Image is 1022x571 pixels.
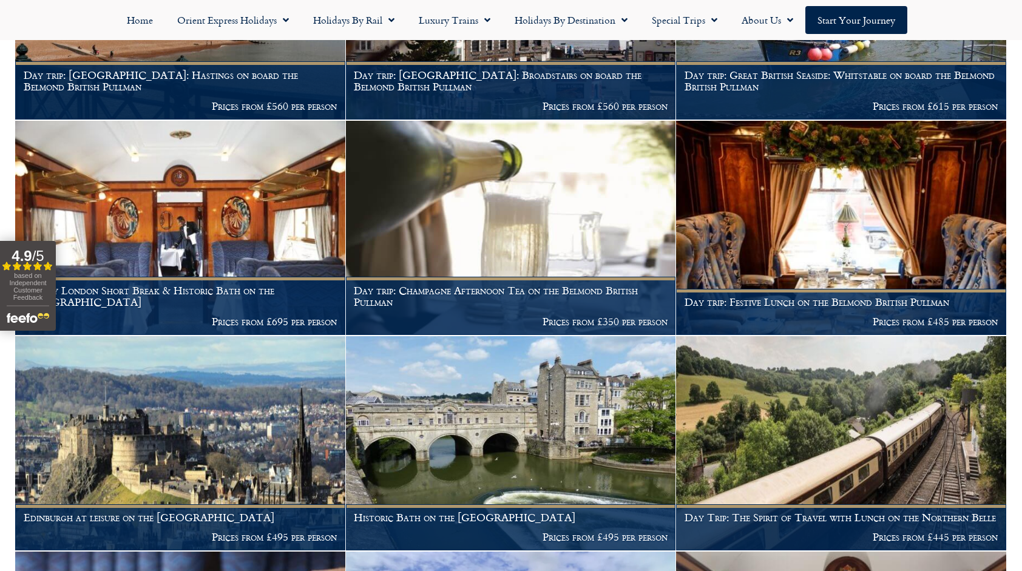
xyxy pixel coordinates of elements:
[115,6,165,34] a: Home
[15,336,346,551] a: Edinburgh at leisure on the [GEOGRAPHIC_DATA] Prices from £495 per person
[676,336,1007,551] a: Day Trip: The Spirit of Travel with Lunch on the Northern Belle Prices from £445 per person
[805,6,907,34] a: Start your Journey
[685,69,998,93] h1: Day trip: Great British Seaside: Whitstable on board the Belmond British Pullman
[685,296,998,308] h1: Day trip: Festive Lunch on the Belmond British Pullman
[685,316,998,328] p: Prices from £485 per person
[24,512,337,524] h1: Edinburgh at leisure on the [GEOGRAPHIC_DATA]
[354,512,668,524] h1: Historic Bath on the [GEOGRAPHIC_DATA]
[24,285,337,308] h1: Luxury London Short Break & Historic Bath on the [GEOGRAPHIC_DATA]
[346,121,677,336] a: Day trip: Champagne Afternoon Tea on the Belmond British Pullman Prices from £350 per person
[354,316,668,328] p: Prices from £350 per person
[685,100,998,112] p: Prices from £615 per person
[640,6,729,34] a: Special Trips
[6,6,1016,34] nav: Menu
[24,316,337,328] p: Prices from £695 per person
[354,285,668,308] h1: Day trip: Champagne Afternoon Tea on the Belmond British Pullman
[24,100,337,112] p: Prices from £560 per person
[301,6,407,34] a: Holidays by Rail
[24,69,337,93] h1: Day trip: [GEOGRAPHIC_DATA]: Hastings on board the Belmond British Pullman
[354,531,668,543] p: Prices from £495 per person
[676,121,1007,336] a: Day trip: Festive Lunch on the Belmond British Pullman Prices from £485 per person
[24,531,337,543] p: Prices from £495 per person
[165,6,301,34] a: Orient Express Holidays
[354,69,668,93] h1: Day trip: [GEOGRAPHIC_DATA]: Broadstairs on board the Belmond British Pullman
[685,531,998,543] p: Prices from £445 per person
[354,100,668,112] p: Prices from £560 per person
[407,6,503,34] a: Luxury Trains
[346,336,677,551] a: Historic Bath on the [GEOGRAPHIC_DATA] Prices from £495 per person
[15,121,346,336] a: Luxury London Short Break & Historic Bath on the [GEOGRAPHIC_DATA] Prices from £695 per person
[503,6,640,34] a: Holidays by Destination
[729,6,805,34] a: About Us
[685,512,998,524] h1: Day Trip: The Spirit of Travel with Lunch on the Northern Belle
